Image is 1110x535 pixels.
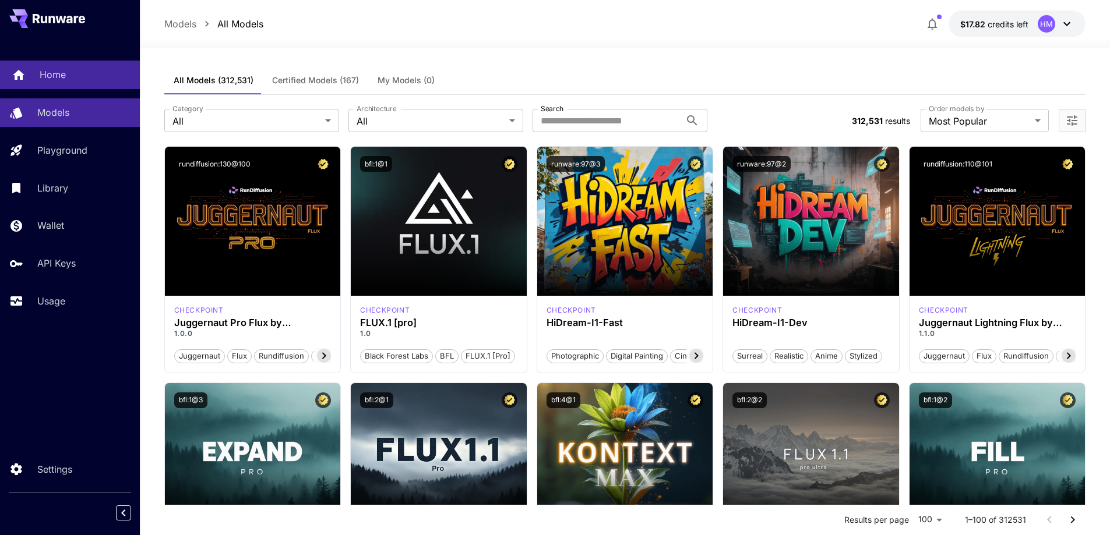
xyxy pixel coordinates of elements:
p: Home [40,68,66,82]
button: juggernaut [919,348,970,363]
p: Library [37,181,68,195]
button: pro [311,348,333,363]
span: Digital Painting [607,350,667,362]
p: Playground [37,143,87,157]
button: Certified Model – Vetted for best performance and includes a commercial license. [874,392,890,408]
span: Photographic [547,350,603,362]
button: Certified Model – Vetted for best performance and includes a commercial license. [688,156,703,172]
button: Realistic [770,348,808,363]
span: 312,531 [852,116,883,126]
button: bfl:1@3 [174,392,207,408]
span: juggernaut [919,350,969,362]
label: Order models by [929,104,984,114]
button: Stylized [845,348,882,363]
span: Certified Models (167) [272,75,359,86]
p: checkpoint [174,305,224,316]
button: rundiffusion [999,348,1053,363]
button: FLUX.1 [pro] [461,348,515,363]
h3: FLUX.1 [pro] [360,317,517,328]
h3: Juggernaut Pro Flux by RunDiffusion [174,317,332,328]
label: Search [541,104,563,114]
button: Cinematic [670,348,715,363]
button: juggernaut [174,348,225,363]
button: rundiffusion [254,348,309,363]
div: HiDream-I1-Fast [547,317,704,328]
button: Digital Painting [606,348,668,363]
span: Realistic [770,350,808,362]
div: HM [1038,15,1055,33]
span: rundiffusion [255,350,308,362]
button: Photographic [547,348,604,363]
button: Certified Model – Vetted for best performance and includes a commercial license. [315,156,331,172]
p: Wallet [37,218,64,232]
button: $17.824HM [949,10,1086,37]
button: bfl:2@1 [360,392,393,408]
button: Certified Model – Vetted for best performance and includes a commercial license. [1060,392,1076,408]
button: Certified Model – Vetted for best performance and includes a commercial license. [1060,156,1076,172]
div: 100 [914,511,946,528]
button: Certified Model – Vetted for best performance and includes a commercial license. [502,156,517,172]
div: Collapse sidebar [125,502,140,523]
button: Certified Model – Vetted for best performance and includes a commercial license. [688,392,703,408]
button: bfl:4@1 [547,392,580,408]
span: Cinematic [671,350,714,362]
div: FLUX.1 D [919,305,968,316]
button: Certified Model – Vetted for best performance and includes a commercial license. [502,392,517,408]
p: 1.0.0 [174,328,332,339]
h3: Juggernaut Lightning Flux by RunDiffusion [919,317,1076,328]
button: BFL [435,348,459,363]
p: Results per page [844,514,909,526]
div: HiDream Fast [547,305,596,316]
p: Usage [37,294,65,308]
span: All [172,114,320,128]
span: Black Forest Labs [361,350,432,362]
button: Black Forest Labs [360,348,433,363]
button: rundiffusion:110@101 [919,156,997,172]
div: HiDream Dev [732,305,782,316]
a: Models [164,17,196,31]
p: 1.0 [360,328,517,339]
h3: HiDream-I1-Dev [732,317,890,328]
span: schnell [1056,350,1091,362]
span: flux [972,350,996,362]
p: checkpoint [360,305,410,316]
span: Stylized [845,350,882,362]
span: FLUX.1 [pro] [461,350,515,362]
label: Architecture [357,104,396,114]
span: All [357,114,505,128]
button: runware:97@2 [732,156,791,172]
span: My Models (0) [378,75,435,86]
span: $17.82 [960,19,988,29]
span: flux [228,350,251,362]
button: Certified Model – Vetted for best performance and includes a commercial license. [315,392,331,408]
button: flux [227,348,252,363]
span: Surreal [733,350,767,362]
div: FLUX.1 D [174,305,224,316]
p: checkpoint [732,305,782,316]
p: checkpoint [547,305,596,316]
a: All Models [217,17,263,31]
button: flux [972,348,996,363]
div: $17.824 [960,18,1028,30]
button: Surreal [732,348,767,363]
span: Most Popular [929,114,1030,128]
span: All Models (312,531) [174,75,253,86]
button: bfl:1@1 [360,156,392,172]
div: fluxpro [360,305,410,316]
button: runware:97@3 [547,156,605,172]
nav: breadcrumb [164,17,263,31]
p: Models [37,105,69,119]
button: Collapse sidebar [116,505,131,520]
span: BFL [436,350,458,362]
button: bfl:2@2 [732,392,767,408]
p: 1.1.0 [919,328,1076,339]
span: juggernaut [175,350,224,362]
button: Certified Model – Vetted for best performance and includes a commercial license. [874,156,890,172]
label: Category [172,104,203,114]
p: API Keys [37,256,76,270]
